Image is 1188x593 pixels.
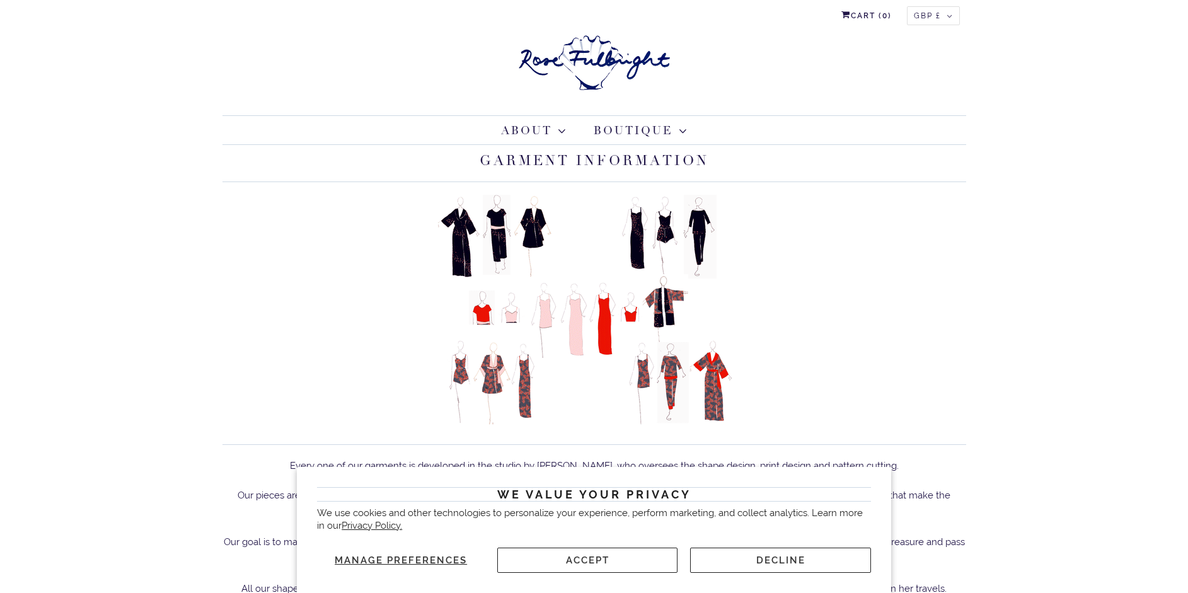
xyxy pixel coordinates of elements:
a: Cart (0) [841,6,892,25]
p: Our goal is to make our customers feel so wonderful wearing items of such luxurious high quality,... [222,534,966,568]
a: Boutique [594,122,687,139]
a: Privacy Policy. [342,520,402,531]
span: Manage preferences [335,555,467,566]
a: About [501,122,566,139]
button: Accept [497,548,678,573]
h1: Garment Information [222,145,966,182]
p: We use cookies and other technologies to personalize your experience, perform marketing, and coll... [317,507,871,532]
button: Decline [690,548,870,573]
p: Our pieces are future heirlooms. Each item is handmade from fine fabrics using couture sewing met... [222,487,966,521]
button: Manage preferences [317,548,485,573]
p: Every one of our garments is developed in the studio by [PERSON_NAME], who oversees the shape des... [222,458,966,475]
h2: We value your privacy [317,487,871,502]
button: GBP £ [907,6,960,25]
span: 0 [882,11,888,20]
